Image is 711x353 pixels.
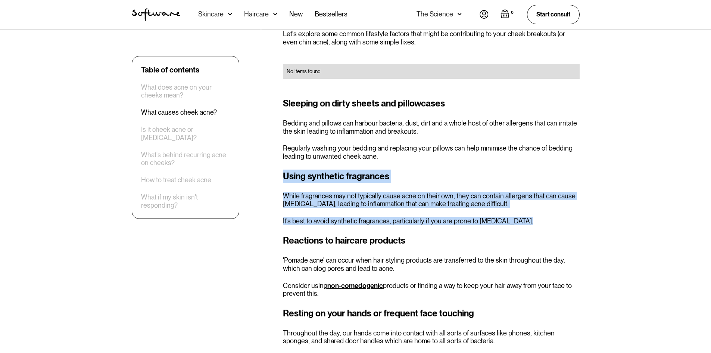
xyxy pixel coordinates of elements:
div: 0 [509,9,515,16]
div: No items found. [287,68,576,75]
img: arrow down [458,10,462,18]
p: Regularly washing your bedding and replacing your pillows can help minimise the chance of bedding... [283,144,580,160]
a: non-comedogenic [327,282,383,289]
h3: Using synthetic fragrances [283,170,580,183]
a: home [132,8,180,21]
a: Is it cheek acne or [MEDICAL_DATA]? [141,126,230,142]
h3: Sleeping on dirty sheets and pillowcases [283,97,580,110]
a: Open empty cart [500,9,515,20]
a: What causes cheek acne? [141,109,217,117]
p: Throughout the day, our hands come into contact with all sorts of surfaces like phones, kitchen s... [283,329,580,345]
h3: Reactions to haircare products [283,234,580,247]
a: What's behind recurring acne on cheeks? [141,151,230,167]
p: 'Pomade acne' can occur when hair styling products are transferred to the skin throughout the day... [283,256,580,272]
div: Table of contents [141,65,199,74]
img: arrow down [273,10,277,18]
p: Let's explore some common lifestyle factors that might be contributing to your cheek breakouts (o... [283,30,580,46]
div: The Science [417,10,453,18]
img: arrow down [228,10,232,18]
p: While fragrances may not typically cause acne on their own, they can contain allergens that can c... [283,192,580,208]
div: Haircare [244,10,269,18]
a: Start consult [527,5,580,24]
img: Software Logo [132,8,180,21]
p: Consider using products or finding a way to keep your hair away from your face to prevent this. [283,282,580,298]
p: It's best to avoid synthetic fragrances, particularly if you are prone to [MEDICAL_DATA]. [283,217,580,225]
p: Bedding and pillows can harbour bacteria, dust, dirt and a whole host of other allergens that can... [283,119,580,135]
div: Skincare [198,10,224,18]
a: What if my skin isn't responding? [141,193,230,210]
a: How to treat cheek acne [141,176,211,185]
a: What does acne on your cheeks mean? [141,83,230,99]
h3: Resting on your hands or frequent face touching [283,307,580,320]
